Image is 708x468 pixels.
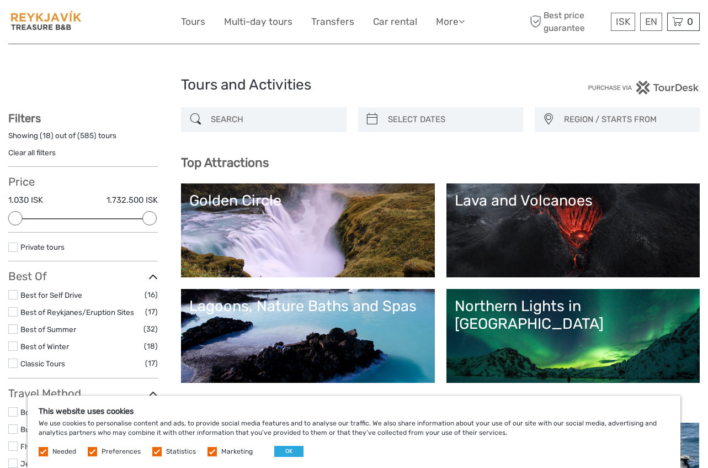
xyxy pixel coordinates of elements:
[107,194,158,206] label: 1.732.500 ISK
[20,359,65,368] a: Classic Tours
[189,192,426,209] div: Golden Circle
[20,325,76,334] a: Best of Summer
[189,297,426,375] a: Lagoons, Nature Baths and Spas
[20,342,69,351] a: Best of Winter
[28,396,680,468] div: We use cookies to personalise content and ads, to provide social media features and to analyse ou...
[181,155,269,170] b: Top Attractions
[206,110,340,129] input: SEARCH
[80,130,94,141] label: 585
[20,442,41,451] a: Flying
[8,175,158,188] h3: Price
[189,192,426,269] a: Golden Circle
[559,111,694,129] button: REGION / STARTS FROM
[436,14,465,30] a: More
[588,81,700,94] img: PurchaseViaTourDesk.png
[455,192,691,269] a: Lava and Volcanoes
[20,308,134,317] a: Best of Reykjanes/Eruption Sites
[166,447,196,456] label: Statistics
[373,14,417,30] a: Car rental
[20,291,82,299] a: Best for Self Drive
[145,357,158,370] span: (17)
[143,323,158,335] span: (32)
[685,16,695,27] span: 0
[181,14,205,30] a: Tours
[455,297,691,375] a: Northern Lights in [GEOGRAPHIC_DATA]
[20,408,36,417] a: Boat
[52,447,76,456] label: Needed
[8,130,158,148] div: Showing ( ) out of ( ) tours
[181,395,263,409] b: Find your tour
[616,16,630,27] span: ISK
[20,459,58,468] a: Jeep / 4x4
[311,14,354,30] a: Transfers
[39,407,669,416] h5: This website uses cookies
[8,148,56,157] a: Clear all filters
[8,112,41,125] strong: Filters
[8,8,83,35] img: 1507-0ca2e880-5a71-4f3c-a96d-487e4ba845b0_logo_small.jpg
[8,387,158,400] h3: Travel Method
[145,306,158,318] span: (17)
[274,446,304,457] button: OK
[221,447,253,456] label: Marketing
[224,14,292,30] a: Multi-day tours
[144,340,158,353] span: (18)
[145,288,158,301] span: (16)
[527,9,608,34] span: Best price guarantee
[189,297,426,315] div: Lagoons, Nature Baths and Spas
[20,425,34,434] a: Bus
[20,243,65,251] a: Private tours
[102,447,141,456] label: Preferences
[455,297,691,333] div: Northern Lights in [GEOGRAPHIC_DATA]
[8,194,43,206] label: 1.030 ISK
[384,110,518,129] input: SELECT DATES
[455,192,691,209] div: Lava and Volcanoes
[640,13,662,31] div: EN
[42,130,51,141] label: 18
[8,270,158,283] h3: Best Of
[181,76,527,94] h1: Tours and Activities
